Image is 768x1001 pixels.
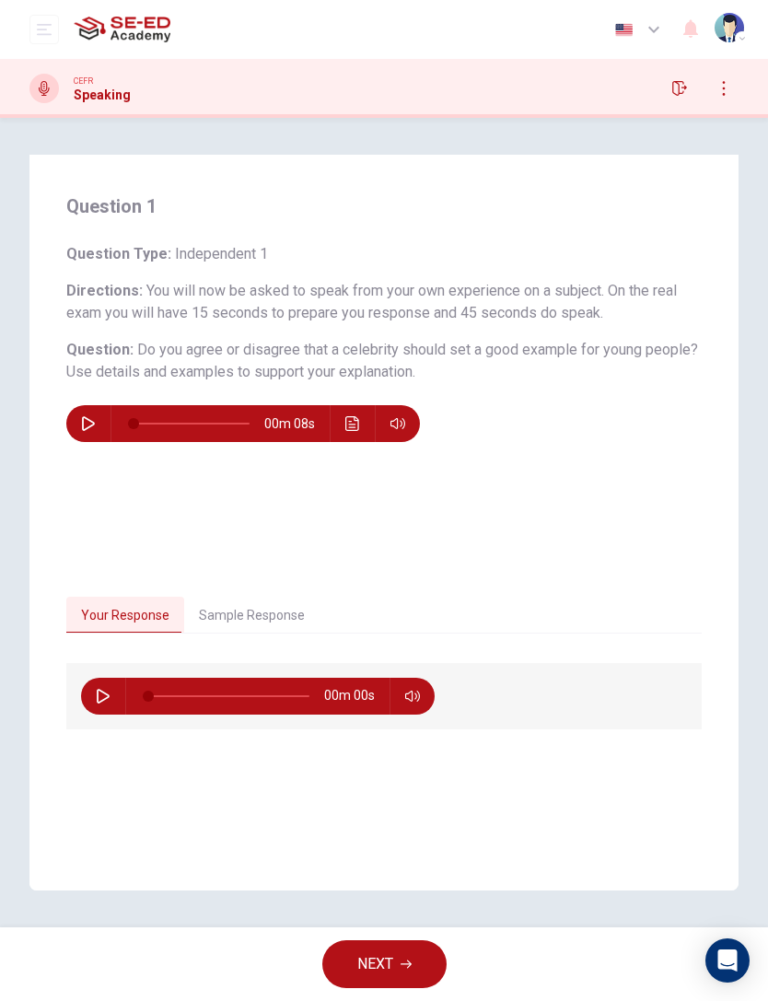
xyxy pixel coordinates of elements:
[715,13,744,42] img: Profile picture
[66,280,702,324] h6: Directions :
[705,938,750,983] div: Open Intercom Messenger
[29,15,59,44] button: open mobile menu
[171,245,268,262] span: Independent 1
[264,405,330,442] span: 00m 08s
[338,405,367,442] button: Click to see the audio transcription
[66,363,415,380] span: Use details and examples to support your explanation.
[322,940,447,988] button: NEXT
[66,339,702,383] h6: Question :
[66,282,677,321] span: You will now be asked to speak from your own experience on a subject. On the real exam you will h...
[74,11,170,48] img: SE-ED Academy logo
[324,678,390,715] span: 00m 00s
[66,192,702,221] h4: Question 1
[357,951,393,977] span: NEXT
[66,243,702,265] h6: Question Type :
[66,597,184,635] button: Your Response
[74,75,93,87] span: CEFR
[66,597,702,635] div: basic tabs example
[137,341,698,358] span: Do you agree or disagree that a celebrity should set a good example for young people?
[612,23,635,37] img: en
[74,87,131,102] h1: Speaking
[184,597,320,635] button: Sample Response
